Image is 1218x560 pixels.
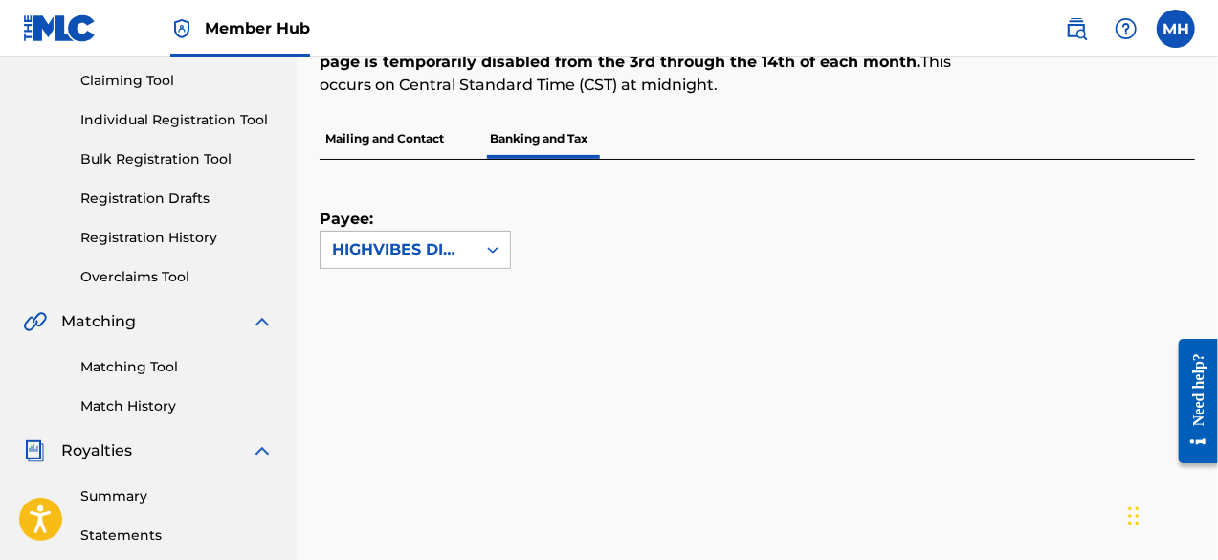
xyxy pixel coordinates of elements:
p: To ensure the royalties for each distribution are routed correctly, This occurs on Central Standa... [320,28,994,97]
p: Mailing and Contact [320,119,450,159]
a: Claiming Tool [80,71,274,91]
img: expand [251,439,274,462]
div: HIGHVIBES DIGITAL LLC [332,238,464,261]
a: Individual Registration Tool [80,110,274,130]
a: Summary [80,486,274,506]
a: Registration Drafts [80,189,274,209]
a: Bulk Registration Tool [80,149,274,169]
img: MLC Logo [23,14,97,42]
p: Banking and Tax [484,119,593,159]
img: expand [251,310,274,333]
span: Member Hub [205,17,310,39]
div: User Menu [1157,10,1195,48]
iframe: Resource Center [1164,325,1218,479]
div: Drag [1128,487,1140,545]
a: Match History [80,396,274,416]
a: Public Search [1057,10,1096,48]
a: Overclaims Tool [80,267,274,287]
a: Matching Tool [80,357,274,377]
img: search [1065,17,1088,40]
span: Matching [61,310,136,333]
iframe: Chat Widget [1122,468,1218,560]
label: Payee: [320,208,415,231]
img: Royalties [23,439,46,462]
a: Registration History [80,228,274,248]
img: help [1115,17,1138,40]
img: Top Rightsholder [170,17,193,40]
img: Matching [23,310,47,333]
a: Statements [80,526,274,546]
div: Help [1107,10,1145,48]
span: Royalties [61,439,132,462]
